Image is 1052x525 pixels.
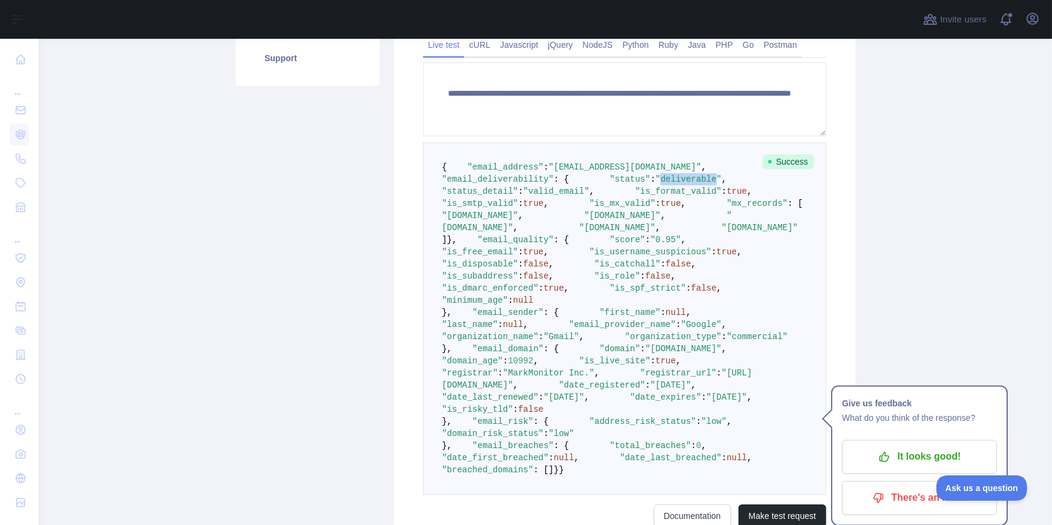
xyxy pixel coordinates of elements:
span: : [660,259,665,269]
span: "date_expires" [630,392,702,402]
span: }, [442,308,452,317]
span: "email_risk" [472,417,533,426]
span: false [666,259,691,269]
span: "is_free_email" [442,247,518,257]
span: } [554,465,559,475]
span: Success [763,154,814,169]
span: 0 [696,441,701,451]
span: false [518,404,544,414]
span: , [564,283,569,293]
span: "breached_domains" [442,465,533,475]
span: : { [554,441,569,451]
span: : [722,187,726,196]
a: Python [617,35,654,54]
span: , [727,417,732,426]
span: : { [544,344,559,354]
span: : [656,199,660,208]
span: "date_last_breached" [620,453,722,463]
a: Postman [759,35,802,54]
span: "is_risky_tld" [442,404,513,414]
span: , [681,199,686,208]
span: , [518,211,523,220]
span: , [533,356,538,366]
span: : [645,380,650,390]
a: Go [738,35,759,54]
span: : [508,296,513,305]
span: , [737,247,741,257]
span: "[DOMAIN_NAME]" [645,344,722,354]
span: , [681,235,686,245]
span: , [671,271,676,281]
span: "[DOMAIN_NAME]" [442,211,518,220]
span: : [503,356,508,366]
span: , [722,174,726,184]
span: , [523,320,528,329]
p: What do you think of the response? [842,411,997,426]
div: ... [10,73,29,97]
span: : [498,320,502,329]
span: "is_username_suspicious" [590,247,712,257]
button: Invite users [921,10,989,29]
span: : [539,392,544,402]
span: , [717,283,722,293]
span: "domain_age" [442,356,503,366]
span: , [579,332,584,342]
span: : [518,199,523,208]
span: , [548,271,553,281]
span: "[DOMAIN_NAME]" [722,223,798,233]
span: , [660,211,665,220]
span: "email_quality" [478,235,554,245]
span: "organization_type" [625,332,722,342]
span: "is_live_site" [579,356,651,366]
span: "domain_risk_status" [442,429,544,438]
span: : [651,174,656,184]
div: ... [10,392,29,417]
span: ] [442,235,447,245]
a: jQuery [543,35,577,54]
h1: Give us feedback [842,397,997,411]
span: : [686,283,691,293]
span: , [513,380,518,390]
span: "total_breaches" [610,441,691,451]
span: }, [442,344,452,354]
span: , [513,223,518,233]
span: , [691,380,696,390]
span: } [559,465,564,475]
span: "is_catchall" [594,259,660,269]
span: : [651,356,656,366]
span: "score" [610,235,645,245]
a: Ruby [654,35,683,54]
span: null [666,308,686,317]
span: "is_smtp_valid" [442,199,518,208]
span: "registrar_url" [640,368,717,378]
span: }, [442,417,452,426]
span: "valid_email" [523,187,589,196]
span: "[DATE]" [544,392,584,402]
a: Live test [423,35,464,54]
span: "low" [548,429,574,438]
span: , [590,187,594,196]
span: }, [447,235,457,245]
span: true [523,199,544,208]
span: : { [544,308,559,317]
span: { [442,162,447,172]
span: : [] [533,465,554,475]
a: cURL [464,35,495,54]
span: false [691,283,717,293]
span: , [722,344,726,354]
span: true [660,199,681,208]
span: : [548,453,553,463]
div: ... [10,220,29,245]
span: , [544,247,548,257]
span: : [539,283,544,293]
span: "is_spf_strict" [610,283,686,293]
span: Invite users [940,13,987,27]
span: : [518,271,523,281]
span: : [691,441,696,451]
span: "[DATE]" [706,392,747,402]
span: : [722,332,726,342]
span: 10992 [508,356,533,366]
span: "last_name" [442,320,498,329]
span: : [ [787,199,803,208]
span: "[DOMAIN_NAME]" [442,211,732,233]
